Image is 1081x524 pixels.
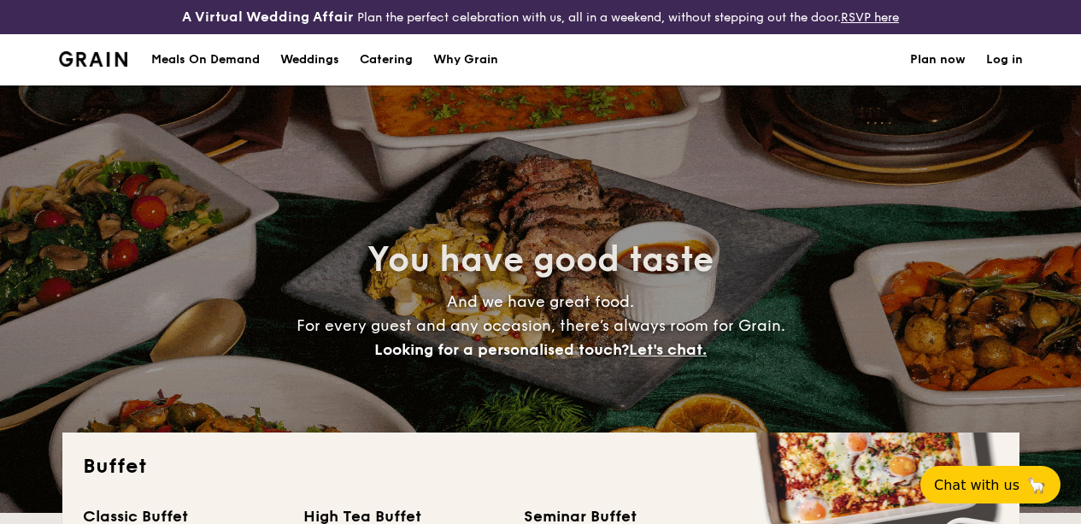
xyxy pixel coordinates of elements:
[350,34,423,85] a: Catering
[59,51,128,67] img: Grain
[180,7,901,27] div: Plan the perfect celebration with us, all in a weekend, without stepping out the door.
[151,34,260,85] div: Meals On Demand
[141,34,270,85] a: Meals On Demand
[1026,475,1047,495] span: 🦙
[182,7,354,27] h4: A Virtual Wedding Affair
[986,34,1023,85] a: Log in
[423,34,508,85] a: Why Grain
[920,466,1060,503] button: Chat with us🦙
[841,10,899,25] a: RSVP here
[934,477,1019,493] span: Chat with us
[280,34,339,85] div: Weddings
[360,34,413,85] h1: Catering
[297,292,785,359] span: And we have great food. For every guest and any occasion, there’s always room for Grain.
[59,51,128,67] a: Logotype
[367,239,714,280] span: You have good taste
[910,34,966,85] a: Plan now
[83,453,999,480] h2: Buffet
[374,340,629,359] span: Looking for a personalised touch?
[433,34,498,85] div: Why Grain
[270,34,350,85] a: Weddings
[629,340,707,359] span: Let's chat.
